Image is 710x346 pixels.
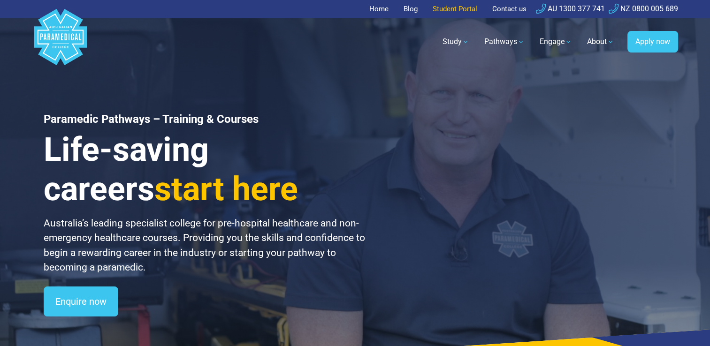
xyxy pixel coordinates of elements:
a: AU 1300 377 741 [536,4,605,13]
p: Australia’s leading specialist college for pre-hospital healthcare and non-emergency healthcare c... [44,216,366,275]
a: Enquire now [44,286,118,316]
a: Apply now [627,31,678,53]
a: Australian Paramedical College [32,18,89,66]
a: Engage [534,29,578,55]
h1: Paramedic Pathways – Training & Courses [44,113,366,126]
a: About [581,29,620,55]
h3: Life-saving careers [44,130,366,209]
a: Study [437,29,475,55]
a: Pathways [479,29,530,55]
a: NZ 0800 005 689 [609,4,678,13]
span: start here [154,170,298,208]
